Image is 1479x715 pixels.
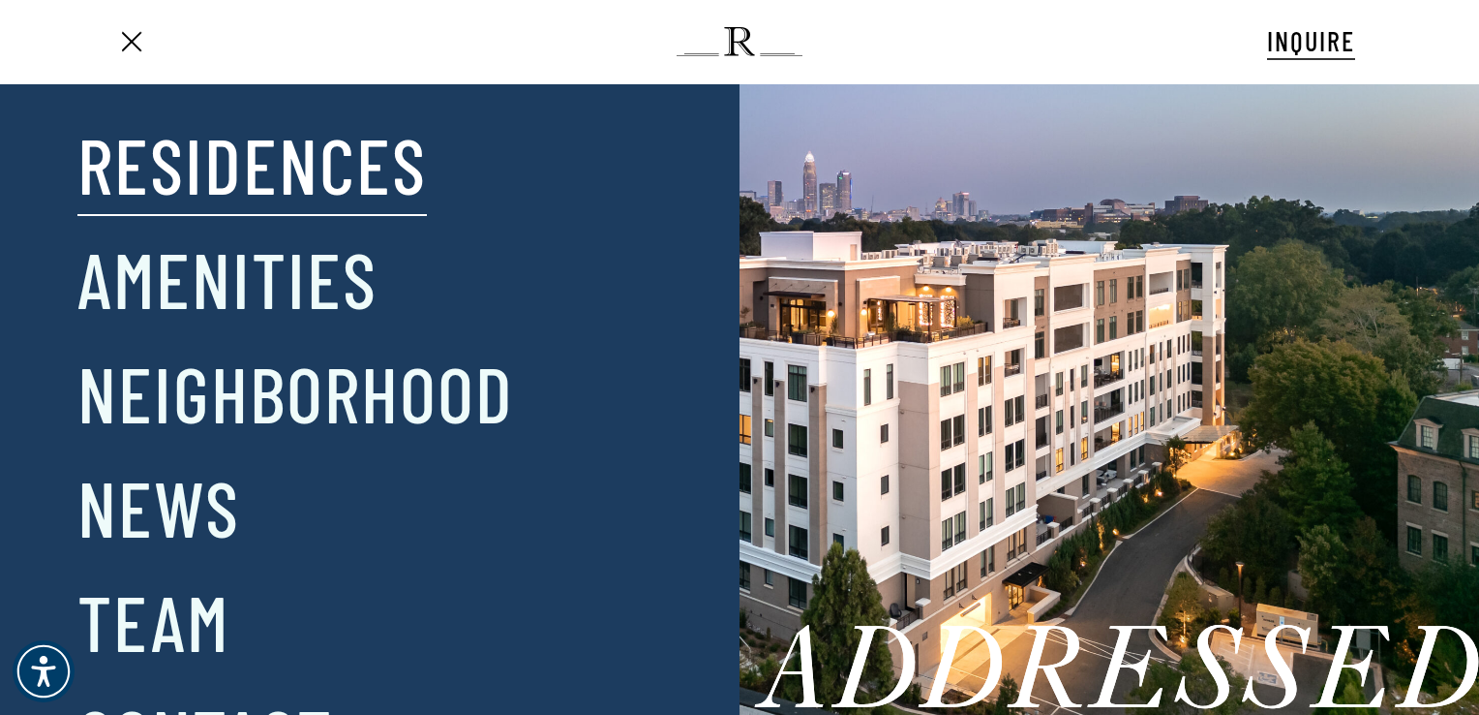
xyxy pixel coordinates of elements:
a: Team [77,571,229,671]
a: Neighborhood [77,342,514,443]
span: INQUIRE [1267,24,1355,57]
a: INQUIRE [1267,22,1355,60]
div: Accessibility Menu [13,640,75,702]
a: Residences [77,113,427,214]
a: News [77,456,240,557]
a: Amenities [77,228,377,328]
img: The Regent [677,27,801,56]
a: Navigation Menu [114,32,147,52]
